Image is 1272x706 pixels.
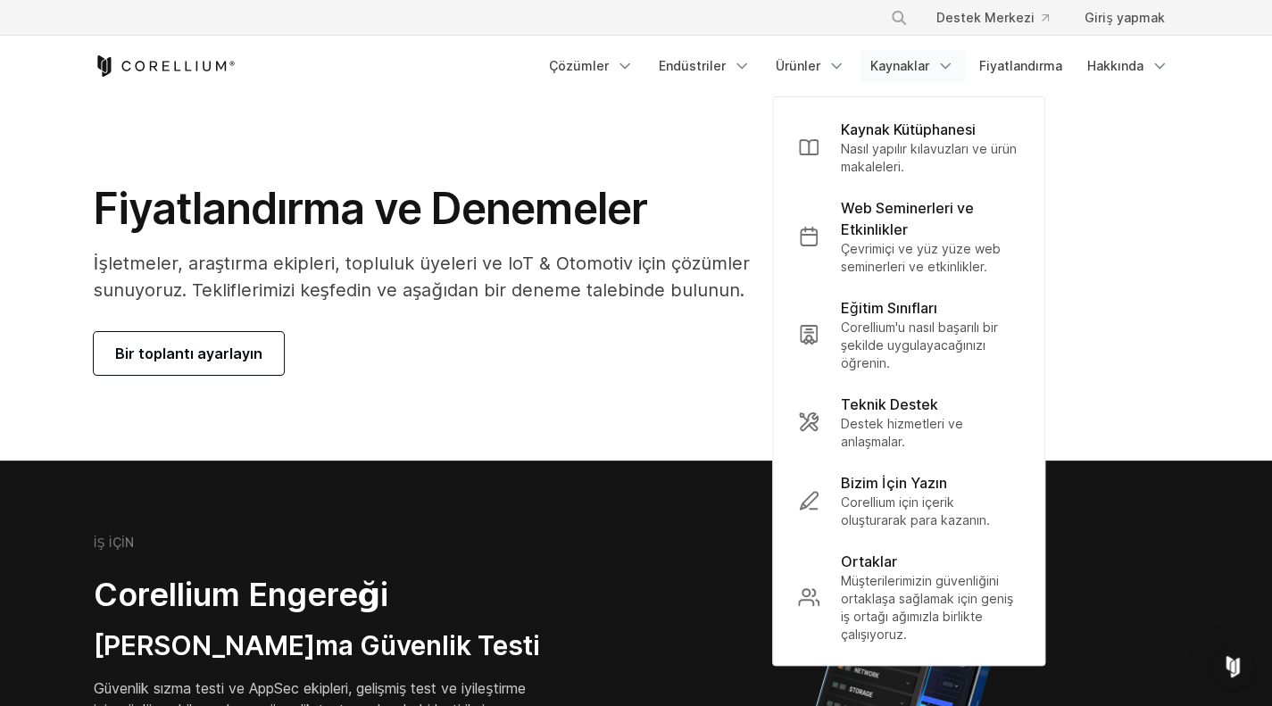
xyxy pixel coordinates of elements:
font: Nasıl yapılır kılavuzları ve ürün makaleleri. [841,141,1017,174]
font: Endüstriler [659,58,726,73]
a: Teknik Destek Destek hizmetleri ve anlaşmalar. [784,383,1034,461]
font: İŞ İÇİN [94,535,134,550]
a: Eğitim Sınıfları Corellium'u nasıl başarılı bir şekilde uygulayacağınızı öğrenin. [784,287,1034,383]
font: Destek Merkezi [936,10,1035,25]
font: Teknik Destek [841,395,938,413]
font: Ortaklar [841,552,897,570]
font: İşletmeler, araştırma ekipleri, topluluk üyeleri ve IoT & Otomotiv için çözümler sunuyoruz. Tekli... [94,253,751,301]
font: Bir toplantı ayarlayın [115,345,262,362]
font: Kaynak Kütüphanesi [841,120,976,138]
font: Destek hizmetleri ve anlaşmalar. [841,416,963,449]
font: Kaynaklar [870,58,929,73]
font: Bizim İçin Yazın [841,474,947,492]
div: Open Intercom Messenger [1211,645,1254,688]
font: Fiyatlandırma [979,58,1062,73]
font: Corellium Engereği [94,575,389,614]
a: Bizim İçin Yazın Corellium için içerik oluşturarak para kazanın. [784,461,1034,540]
a: Kaynak Kütüphanesi Nasıl yapılır kılavuzları ve ürün makaleleri. [784,108,1034,187]
font: Eğitim Sınıfları [841,299,937,317]
a: Ortaklar Müşterilerimizin güvenliğini ortaklaşa sağlamak için geniş iş ortağı ağımızla birlikte ç... [784,540,1034,654]
font: Fiyatlandırma ve Denemeler [94,182,647,235]
font: Corellium için içerik oluşturarak para kazanın. [841,494,990,527]
font: Corellium'u nasıl başarılı bir şekilde uygulayacağınızı öğrenin. [841,320,998,370]
font: Müşterilerimizin güvenliğini ortaklaşa sağlamak için geniş iş ortağı ağımızla birlikte çalışıyoruz. [841,573,1013,642]
font: Hakkında [1087,58,1143,73]
div: Gezinme Menüsü [538,50,1179,82]
div: Gezinme Menüsü [869,2,1178,34]
font: Giriş yapmak [1085,10,1164,25]
font: [PERSON_NAME]ma Güvenlik Testi [94,629,540,661]
a: Bir toplantı ayarlayın [94,332,284,375]
font: Çevrimiçi ve yüz yüze web seminerleri ve etkinlikler. [841,241,1001,274]
button: Aramak [883,2,915,34]
font: Çözümler [549,58,609,73]
a: Web Seminerleri ve Etkinlikler Çevrimiçi ve yüz yüze web seminerleri ve etkinlikler. [784,187,1034,287]
font: Web Seminerleri ve Etkinlikler [841,199,974,238]
font: Ürünler [776,58,820,73]
a: Corellium Ana Sayfası [94,55,236,77]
